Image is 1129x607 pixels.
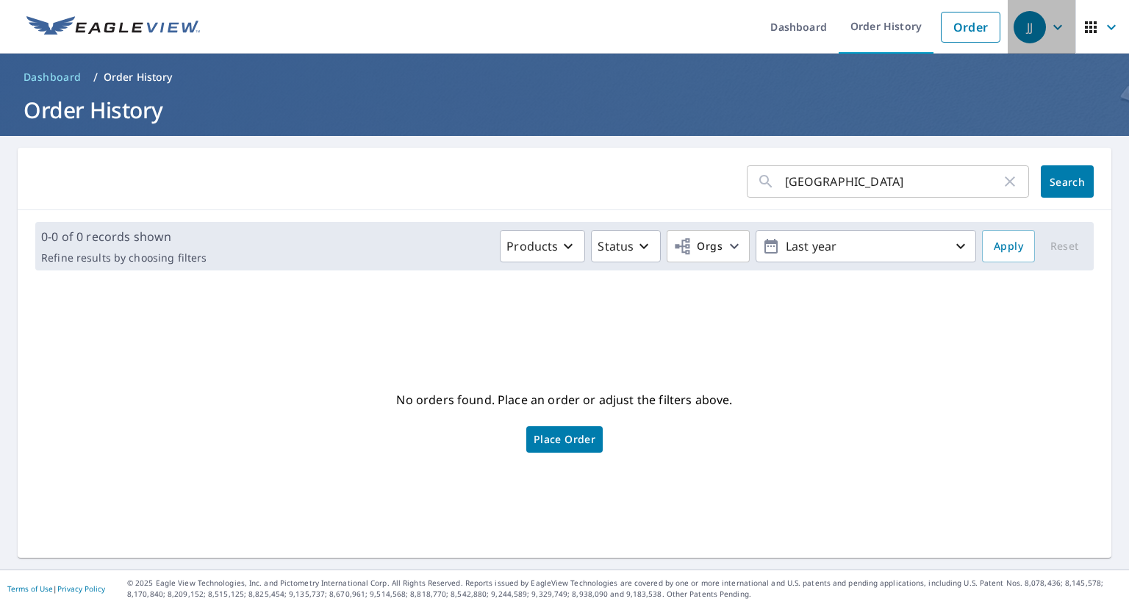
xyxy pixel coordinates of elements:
button: Search [1041,165,1094,198]
p: | [7,584,105,593]
span: Apply [994,237,1023,256]
p: Last year [780,234,952,259]
button: Last year [756,230,976,262]
span: Search [1053,175,1082,189]
a: Terms of Use [7,583,53,594]
li: / [93,68,98,86]
button: Products [500,230,585,262]
nav: breadcrumb [18,65,1111,89]
button: Orgs [667,230,750,262]
h1: Order History [18,95,1111,125]
p: Products [506,237,558,255]
p: Status [598,237,634,255]
button: Apply [982,230,1035,262]
span: Orgs [673,237,723,256]
button: Status [591,230,661,262]
img: EV Logo [26,16,200,38]
span: Dashboard [24,70,82,85]
a: Privacy Policy [57,583,105,594]
p: Refine results by choosing filters [41,251,207,265]
p: No orders found. Place an order or adjust the filters above. [396,388,732,412]
a: Dashboard [18,65,87,89]
p: © 2025 Eagle View Technologies, Inc. and Pictometry International Corp. All Rights Reserved. Repo... [127,578,1122,600]
a: Order [941,12,1000,43]
a: Place Order [526,426,603,453]
p: 0-0 of 0 records shown [41,228,207,245]
input: Address, Report #, Claim ID, etc. [785,161,1001,202]
div: JJ [1014,11,1046,43]
span: Place Order [534,436,595,443]
p: Order History [104,70,173,85]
